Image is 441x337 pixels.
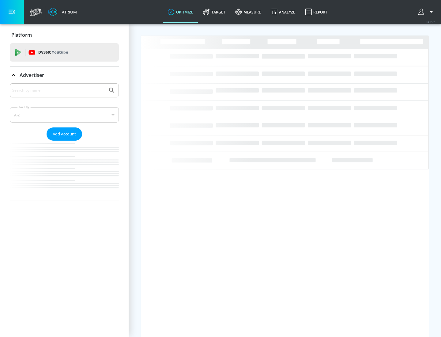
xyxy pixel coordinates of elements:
[38,49,68,56] p: DV360:
[11,32,32,38] p: Platform
[426,20,435,24] span: v 4.25.2
[10,26,119,44] div: Platform
[10,43,119,62] div: DV360: Youtube
[266,1,300,23] a: Analyze
[20,72,44,78] p: Advertiser
[48,7,77,17] a: Atrium
[12,86,105,94] input: Search by name
[198,1,230,23] a: Target
[10,66,119,84] div: Advertiser
[17,105,31,109] label: Sort By
[10,107,119,123] div: A-Z
[10,83,119,200] div: Advertiser
[230,1,266,23] a: measure
[10,141,119,200] nav: list of Advertiser
[53,131,76,138] span: Add Account
[47,127,82,141] button: Add Account
[300,1,332,23] a: Report
[163,1,198,23] a: optimize
[52,49,68,55] p: Youtube
[59,9,77,15] div: Atrium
